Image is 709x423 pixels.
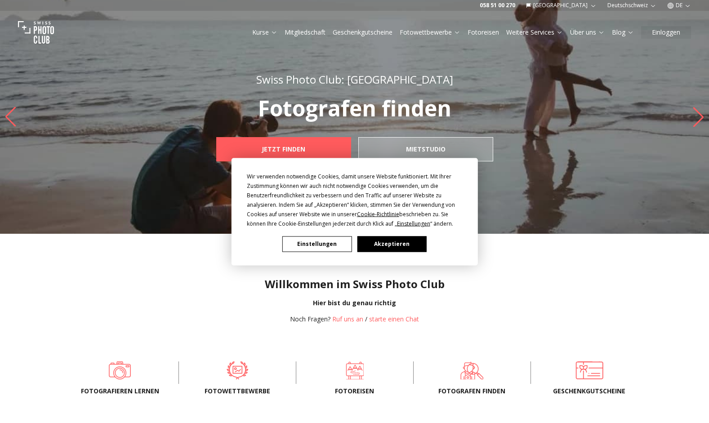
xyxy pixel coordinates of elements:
[357,236,426,252] button: Akzeptieren
[231,158,477,265] div: Cookie Consent Prompt
[247,171,463,228] div: Wir verwenden notwendige Cookies, damit unsere Website funktioniert. Mit Ihrer Zustimmung können ...
[357,210,399,218] span: Cookie-Richtlinie
[397,219,430,227] span: Einstellungen
[282,236,352,252] button: Einstellungen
